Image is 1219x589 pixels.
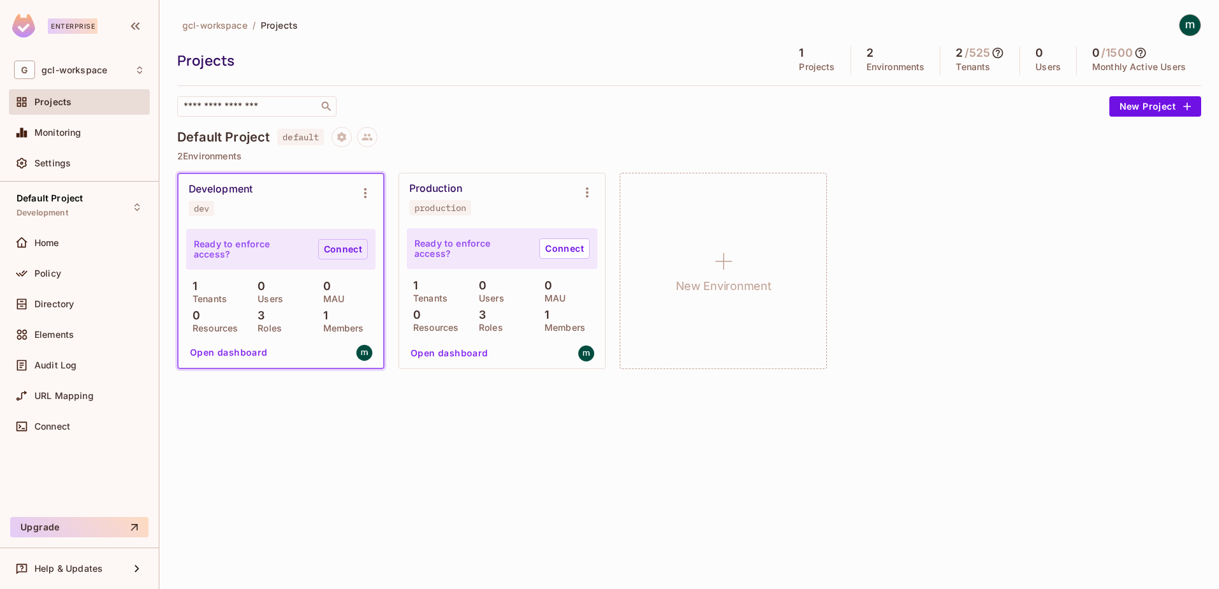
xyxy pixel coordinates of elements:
[177,51,777,70] div: Projects
[1035,62,1061,72] p: Users
[34,158,71,168] span: Settings
[34,268,61,279] span: Policy
[405,343,493,363] button: Open dashboard
[538,323,585,333] p: Members
[1092,62,1186,72] p: Monthly Active Users
[251,309,265,322] p: 3
[251,294,283,304] p: Users
[866,62,925,72] p: Environments
[194,239,308,259] p: Ready to enforce access?
[317,323,364,333] p: Members
[1179,15,1201,36] img: mathieu h
[407,309,421,321] p: 0
[472,323,503,333] p: Roles
[956,62,990,72] p: Tenants
[17,193,83,203] span: Default Project
[34,238,59,248] span: Home
[332,133,352,145] span: Project settings
[34,127,82,138] span: Monitoring
[277,129,324,145] span: default
[676,277,771,296] h1: New Environment
[252,19,256,31] li: /
[189,183,252,196] div: Development
[538,279,552,292] p: 0
[472,293,504,303] p: Users
[965,47,991,59] h5: / 525
[34,360,77,370] span: Audit Log
[407,293,448,303] p: Tenants
[177,129,270,145] h4: Default Project
[538,309,549,321] p: 1
[538,293,566,303] p: MAU
[251,280,265,293] p: 0
[186,280,197,293] p: 1
[34,391,94,401] span: URL Mapping
[251,323,282,333] p: Roles
[317,294,344,304] p: MAU
[472,309,486,321] p: 3
[34,97,71,107] span: Projects
[317,309,328,322] p: 1
[956,47,963,59] h5: 2
[799,47,803,59] h5: 1
[261,19,298,31] span: Projects
[1035,47,1043,59] h5: 0
[1109,96,1201,117] button: New Project
[318,239,368,259] a: Connect
[317,280,331,293] p: 0
[407,323,458,333] p: Resources
[194,203,209,214] div: dev
[48,18,98,34] div: Enterprise
[14,61,35,79] span: G
[866,47,873,59] h5: 2
[799,62,835,72] p: Projects
[182,19,247,31] span: gcl-workspace
[472,279,486,292] p: 0
[186,309,200,322] p: 0
[186,294,227,304] p: Tenants
[34,564,103,574] span: Help & Updates
[574,180,600,205] button: Environment settings
[407,279,418,292] p: 1
[34,299,74,309] span: Directory
[34,330,74,340] span: Elements
[539,238,590,259] a: Connect
[41,65,107,75] span: Workspace: gcl-workspace
[1101,47,1133,59] h5: / 1500
[185,342,273,363] button: Open dashboard
[1092,47,1100,59] h5: 0
[177,151,1201,161] p: 2 Environments
[414,203,466,213] div: production
[34,421,70,432] span: Connect
[10,517,149,537] button: Upgrade
[17,208,68,218] span: Development
[186,323,238,333] p: Resources
[356,345,372,361] img: gclautho@gmail.com
[12,14,35,38] img: SReyMgAAAABJRU5ErkJggg==
[578,345,594,361] img: gclautho@gmail.com
[414,238,529,259] p: Ready to enforce access?
[409,182,462,195] div: Production
[353,180,378,206] button: Environment settings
